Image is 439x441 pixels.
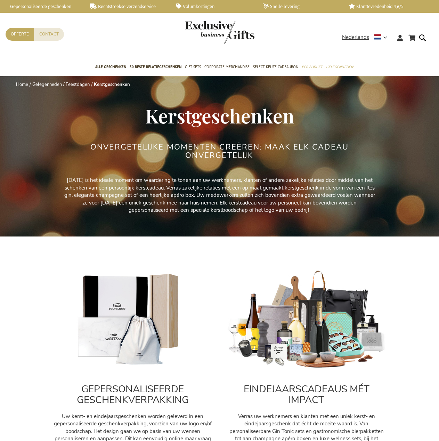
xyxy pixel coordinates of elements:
span: Gift Sets [185,63,201,71]
a: Feestdagen [66,81,90,88]
span: Per Budget [302,63,323,71]
a: Offerte [6,28,34,41]
a: Select Keuze Cadeaubon [253,59,298,76]
span: Select Keuze Cadeaubon [253,63,298,71]
img: cadeau_personeel_medewerkers-kerst_1 [227,270,387,370]
a: Gift Sets [185,59,201,76]
strong: Kerstgeschenken [94,81,130,88]
a: Contact [34,28,64,41]
a: store logo [185,21,220,44]
a: Rechtstreekse verzendservice [90,3,165,9]
span: 50 beste relatiegeschenken [130,63,181,71]
span: Kerstgeschenken [145,103,294,128]
a: Gelegenheden [326,59,353,76]
img: Exclusive Business gifts logo [185,21,254,44]
span: Alle Geschenken [95,63,126,71]
a: Volumkortingen [176,3,252,9]
a: Alle Geschenken [95,59,126,76]
a: Home [16,81,28,88]
a: Klanttevredenheid 4,6/5 [349,3,424,9]
h2: EINDEJAARSCADEAUS MÉT IMPACT [227,384,387,406]
span: Nederlands [342,33,369,41]
h2: GEPERSONALISEERDE GESCHENKVERPAKKING [53,384,213,406]
a: Gepersonaliseerde geschenken [3,3,79,9]
p: [DATE] is het ideale moment om waardering te tonen aan uw werknemers, klanten of andere zakelijke... [63,177,376,214]
a: Per Budget [302,59,323,76]
h2: ONVERGETELIJKE MOMENTEN CREËREN: MAAK ELK CADEAU ONVERGETELIJK [89,143,350,160]
img: Personalised_gifts [53,270,213,370]
span: Gelegenheden [326,63,353,71]
a: 50 beste relatiegeschenken [130,59,181,76]
span: Corporate Merchandise [204,63,250,71]
a: Snelle levering [263,3,338,9]
a: Gelegenheden [32,81,62,88]
a: Corporate Merchandise [204,59,250,76]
